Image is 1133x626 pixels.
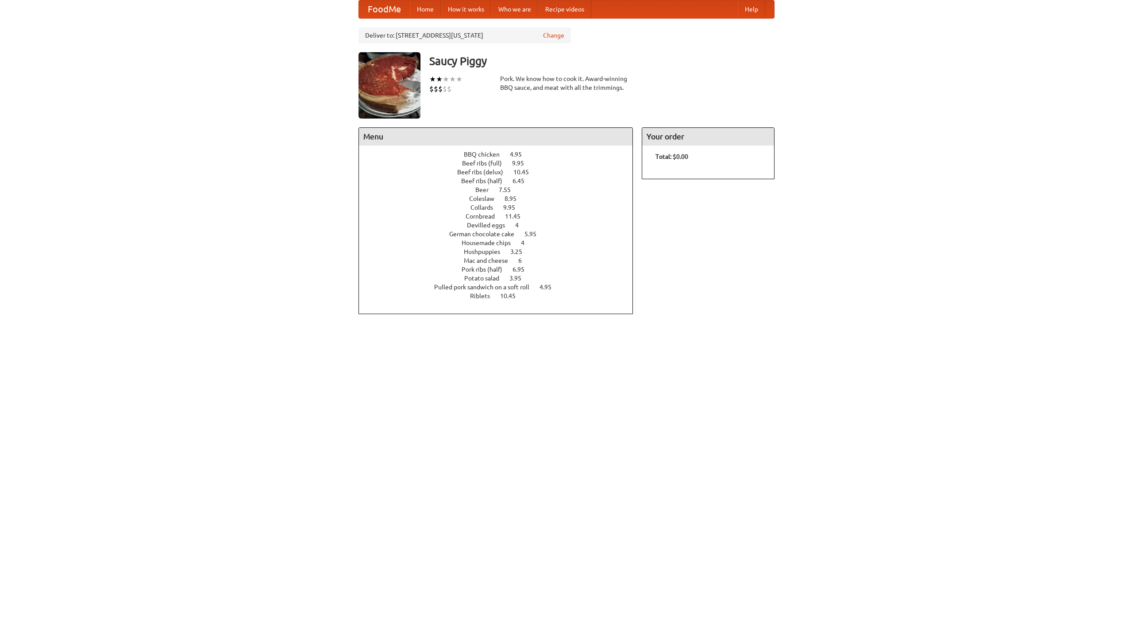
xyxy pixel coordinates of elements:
span: 8.95 [505,195,525,202]
li: ★ [436,74,443,84]
a: Cornbread 11.45 [466,213,537,220]
span: 3.95 [509,275,530,282]
span: Beef ribs (half) [461,177,511,184]
span: Housemade chips [462,239,520,246]
a: Beer 7.55 [475,186,527,193]
li: $ [447,84,451,94]
span: Hushpuppies [464,248,509,255]
div: Pork. We know how to cook it. Award-winning BBQ sauce, and meat with all the trimmings. [500,74,633,92]
span: 4.95 [540,284,560,291]
a: Coleslaw 8.95 [469,195,533,202]
span: Devilled eggs [467,222,514,229]
span: 4 [521,239,533,246]
span: 9.95 [503,204,524,211]
span: Beef ribs (delux) [457,169,512,176]
li: ★ [456,74,462,84]
span: Beer [475,186,497,193]
li: $ [443,84,447,94]
a: Change [543,31,564,40]
a: Beef ribs (full) 9.95 [462,160,540,167]
span: Potato salad [464,275,508,282]
span: 9.95 [512,160,533,167]
span: Mac and cheese [464,257,517,264]
h4: Menu [359,128,632,146]
span: 6 [518,257,531,264]
span: Pulled pork sandwich on a soft roll [434,284,538,291]
a: FoodMe [359,0,410,18]
a: Mac and cheese 6 [464,257,538,264]
a: German chocolate cake 5.95 [449,230,553,238]
li: $ [434,84,438,94]
li: ★ [443,74,449,84]
span: Pork ribs (half) [462,266,511,273]
a: Devilled eggs 4 [467,222,535,229]
a: Collards 9.95 [470,204,532,211]
a: Help [738,0,765,18]
span: 6.95 [513,266,533,273]
span: Riblets [470,292,499,300]
img: angular.jpg [358,52,420,119]
a: Pulled pork sandwich on a soft roll 4.95 [434,284,568,291]
li: $ [429,84,434,94]
span: 3.25 [510,248,531,255]
a: Beef ribs (delux) 10.45 [457,169,545,176]
span: 10.45 [500,292,524,300]
a: Potato salad 3.95 [464,275,538,282]
span: Coleslaw [469,195,503,202]
a: Riblets 10.45 [470,292,532,300]
li: $ [438,84,443,94]
span: 5.95 [524,230,545,238]
span: 6.45 [513,177,533,184]
li: ★ [449,74,456,84]
a: Hushpuppies 3.25 [464,248,539,255]
b: Total: $0.00 [655,153,688,160]
span: German chocolate cake [449,230,523,238]
li: ★ [429,74,436,84]
span: 11.45 [505,213,529,220]
a: BBQ chicken 4.95 [464,151,538,158]
a: Housemade chips 4 [462,239,541,246]
a: Recipe videos [538,0,591,18]
div: Deliver to: [STREET_ADDRESS][US_STATE] [358,27,571,43]
span: 4.95 [510,151,531,158]
a: Home [410,0,441,18]
h4: Your order [642,128,774,146]
span: BBQ chicken [464,151,509,158]
a: How it works [441,0,491,18]
span: 4 [515,222,528,229]
a: Pork ribs (half) 6.95 [462,266,541,273]
span: Beef ribs (full) [462,160,511,167]
a: Who we are [491,0,538,18]
span: Collards [470,204,502,211]
span: 7.55 [499,186,520,193]
h3: Saucy Piggy [429,52,775,70]
span: 10.45 [513,169,538,176]
span: Cornbread [466,213,504,220]
a: Beef ribs (half) 6.45 [461,177,541,184]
